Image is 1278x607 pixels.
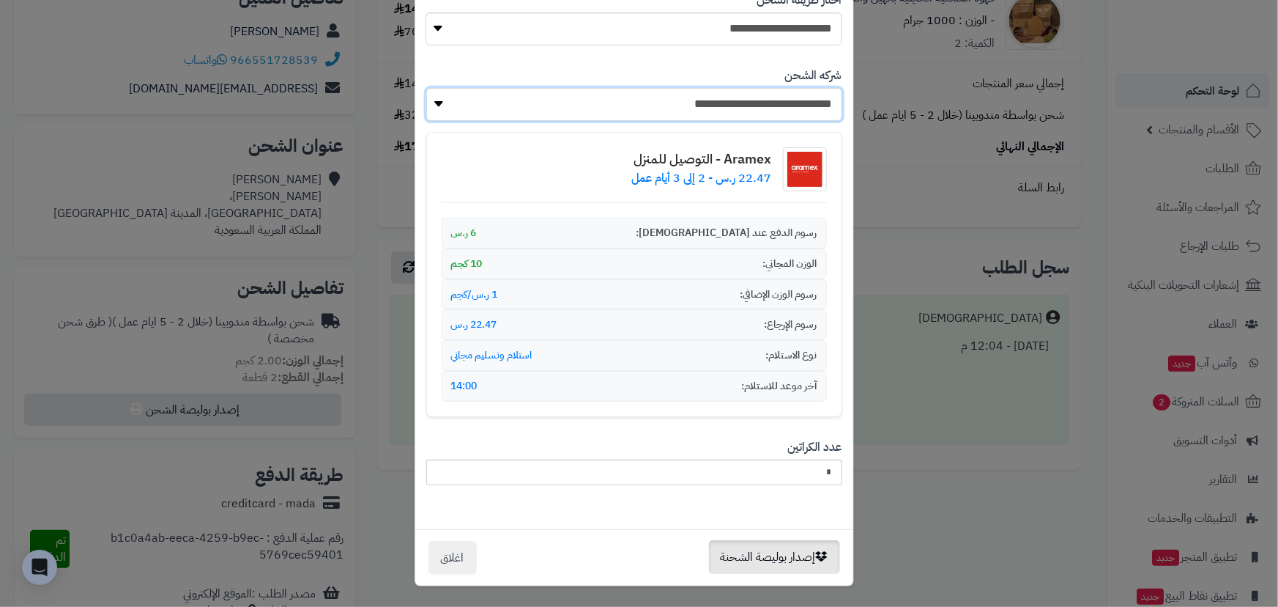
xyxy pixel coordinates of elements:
span: 6 ر.س [451,226,477,240]
div: Open Intercom Messenger [22,550,57,585]
span: استلام وتسليم مجاني [451,348,532,363]
img: شعار شركة الشحن [783,147,827,191]
span: الوزن المجاني: [763,257,817,271]
label: شركه الشحن [785,67,842,84]
span: 14:00 [451,379,478,394]
h4: Aramex - التوصيل للمنزل [632,152,772,166]
span: 10 كجم [451,257,483,271]
button: إصدار بوليصة الشحنة [709,540,840,574]
span: رسوم الوزن الإضافي: [740,287,817,302]
span: رسوم الإرجاع: [765,317,817,332]
label: عدد الكراتين [788,439,842,456]
span: 22.47 ر.س [451,317,497,332]
button: اغلاق [428,541,477,575]
span: رسوم الدفع عند [DEMOGRAPHIC_DATA]: [636,226,817,240]
span: آخر موعد للاستلام: [742,379,817,394]
span: نوع الاستلام: [766,348,817,363]
span: 1 ر.س/كجم [451,287,498,302]
p: 22.47 ر.س - 2 إلى 3 أيام عمل [632,170,772,187]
